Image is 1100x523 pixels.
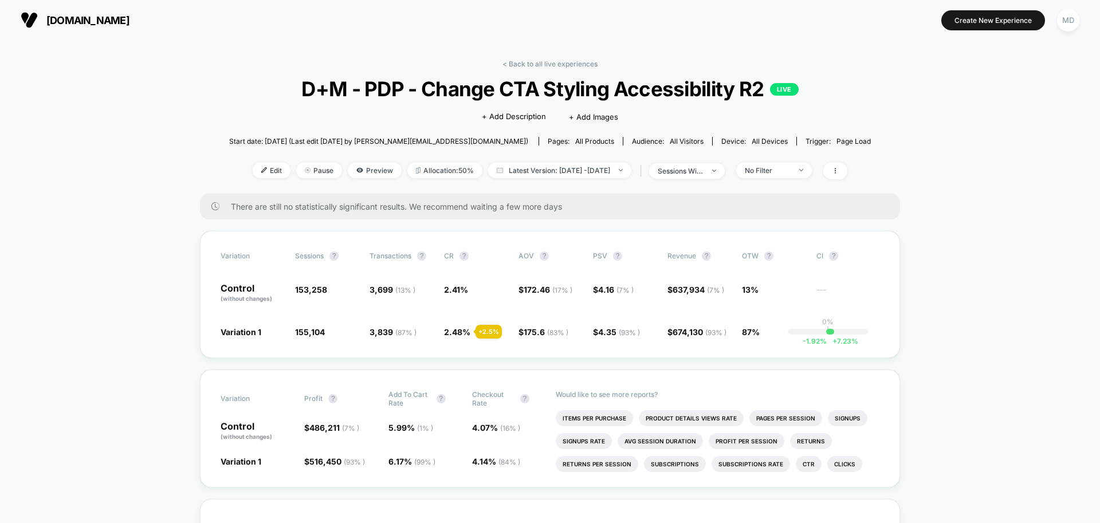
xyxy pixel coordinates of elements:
span: CR [444,251,454,260]
button: [DOMAIN_NAME] [17,11,133,29]
span: 5.99 % [388,423,433,432]
div: MD [1057,9,1079,32]
span: Start date: [DATE] (Last edit [DATE] by [PERSON_NAME][EMAIL_ADDRESS][DOMAIN_NAME]) [229,137,528,146]
span: ( 93 % ) [619,328,640,337]
span: ( 93 % ) [344,458,365,466]
button: ? [328,394,337,403]
span: Add To Cart Rate [388,390,431,407]
span: All Visitors [670,137,704,146]
span: Preview [348,163,402,178]
span: PSV [593,251,607,260]
img: Visually logo [21,11,38,29]
span: + Add Description [482,111,546,123]
button: ? [520,394,529,403]
span: OTW [742,251,805,261]
img: end [305,167,311,173]
button: MD [1054,9,1083,32]
img: edit [261,167,267,173]
span: + [832,337,837,345]
span: $ [518,327,568,337]
button: ? [437,394,446,403]
span: 486,211 [309,423,359,432]
p: | [827,326,829,335]
li: Avg Session Duration [618,433,703,449]
span: $ [518,285,572,294]
p: LIVE [770,83,799,96]
li: Subscriptions [644,456,706,472]
img: rebalance [416,167,421,174]
span: 172.46 [524,285,572,294]
span: Page Load [836,137,871,146]
li: Ctr [796,456,822,472]
li: Signups Rate [556,433,612,449]
span: 3,699 [370,285,415,294]
span: all products [575,137,614,146]
span: [DOMAIN_NAME] [46,14,129,26]
div: No Filter [745,166,791,175]
button: ? [417,251,426,261]
span: There are still no statistically significant results. We recommend waiting a few more days [231,202,877,211]
span: all devices [752,137,788,146]
button: ? [459,251,469,261]
span: 4.16 [598,285,634,294]
p: 0% [822,317,834,326]
div: Pages: [548,137,614,146]
span: $ [667,285,724,294]
span: --- [816,286,879,303]
span: -1.92 % [803,337,827,345]
span: 3,839 [370,327,417,337]
span: ( 13 % ) [395,286,415,294]
li: Clicks [827,456,862,472]
div: + 2.5 % [476,325,502,339]
span: 153,258 [295,285,327,294]
p: Control [221,284,284,303]
span: ( 16 % ) [500,424,520,432]
li: Profit Per Session [709,433,784,449]
span: Variation 1 [221,327,261,337]
p: Control [221,422,293,441]
a: < Back to all live experiences [502,60,598,68]
span: Edit [253,163,290,178]
button: ? [329,251,339,261]
span: Allocation: 50% [407,163,482,178]
span: ( 99 % ) [414,458,435,466]
button: ? [613,251,622,261]
span: 4.14 % [472,457,520,466]
span: Latest Version: [DATE] - [DATE] [488,163,631,178]
span: 155,104 [295,327,325,337]
span: AOV [518,251,534,260]
img: end [619,169,623,171]
span: $ [304,423,359,432]
span: D+M - PDP - Change CTA Styling Accessibility R2 [261,77,839,101]
span: + Add Images [569,112,618,121]
span: 516,450 [309,457,365,466]
span: ( 7 % ) [707,286,724,294]
span: Variation [221,251,284,261]
span: 674,130 [673,327,726,337]
span: ( 93 % ) [705,328,726,337]
span: ( 87 % ) [395,328,417,337]
span: Sessions [295,251,324,260]
li: Signups [828,410,867,426]
p: Would like to see more reports? [556,390,879,399]
button: ? [829,251,838,261]
span: 2.48 % [444,327,470,337]
span: Variation 1 [221,457,261,466]
span: 2.41 % [444,285,468,294]
span: Transactions [370,251,411,260]
span: Pause [296,163,342,178]
span: CI [816,251,879,261]
span: Checkout Rate [472,390,514,407]
span: 175.6 [524,327,568,337]
span: $ [593,327,640,337]
li: Product Details Views Rate [639,410,744,426]
button: Create New Experience [941,10,1045,30]
span: Revenue [667,251,696,260]
span: 87% [742,327,760,337]
span: Variation [221,390,284,407]
span: 7.23 % [827,337,858,345]
span: ( 7 % ) [342,424,359,432]
button: ? [764,251,773,261]
img: end [712,170,716,172]
li: Items Per Purchase [556,410,633,426]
